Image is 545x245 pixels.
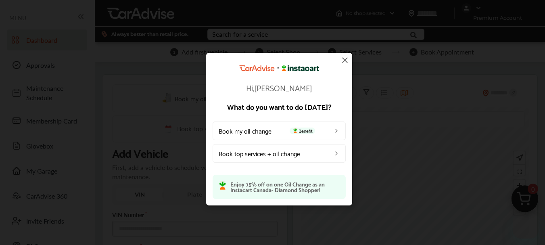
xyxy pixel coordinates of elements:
[239,65,319,71] img: CarAdvise Instacart Logo
[213,121,346,140] a: Book my oil changeBenefit
[333,127,340,134] img: left_arrow_icon.0f472efe.svg
[290,127,315,134] span: Benefit
[230,181,339,192] p: Enjoy 75% off on one Oil Change as an Instacart Canada- Diamond Shopper!
[292,128,299,133] img: instacart-icon.73bd83c2.svg
[340,55,350,65] img: close-icon.a004319c.svg
[513,213,539,239] iframe: Botón para iniciar la ventana de mensajería
[213,144,346,162] a: Book top services + oil change
[219,181,226,190] img: instacart-icon.73bd83c2.svg
[333,150,340,156] img: left_arrow_icon.0f472efe.svg
[213,83,346,91] p: Hi, [PERSON_NAME]
[213,103,346,110] p: What do you want to do [DATE]?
